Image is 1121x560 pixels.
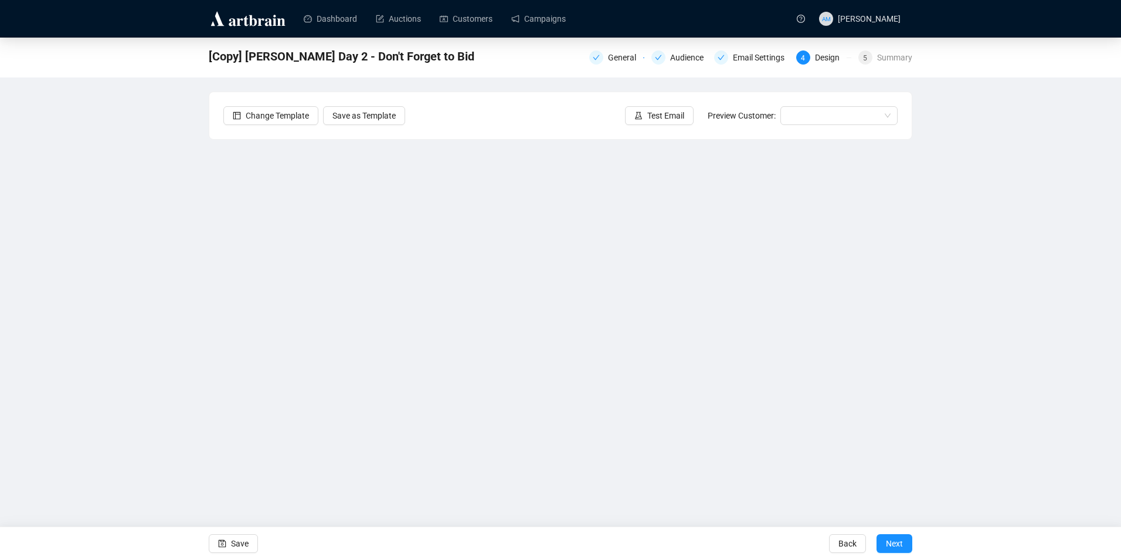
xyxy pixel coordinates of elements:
span: Save as Template [332,109,396,122]
span: [PERSON_NAME] [838,14,901,23]
span: 5 [863,54,867,62]
a: Auctions [376,4,421,34]
div: Audience [651,50,706,65]
span: Preview Customer: [708,111,776,120]
div: Design [815,50,847,65]
div: Summary [877,50,912,65]
a: Campaigns [511,4,566,34]
button: Change Template [223,106,318,125]
div: Audience [670,50,711,65]
a: Customers [440,4,492,34]
span: 4 [801,54,805,62]
img: logo [209,9,287,28]
button: Test Email [625,106,694,125]
button: Next [877,534,912,553]
span: check [593,54,600,61]
div: 4Design [796,50,851,65]
div: Email Settings [714,50,789,65]
button: Save as Template [323,106,405,125]
span: AM [821,14,830,23]
button: Save [209,534,258,553]
div: General [589,50,644,65]
span: question-circle [797,15,805,23]
span: Change Template [246,109,309,122]
div: 5Summary [858,50,912,65]
span: save [218,539,226,548]
a: Dashboard [304,4,357,34]
span: experiment [634,112,643,120]
span: check [655,54,662,61]
div: Email Settings [733,50,792,65]
span: layout [233,112,241,120]
span: check [718,54,725,61]
span: Back [838,527,857,560]
span: Save [231,527,249,560]
span: Next [886,527,903,560]
span: [Copy] Townley Day 2 - Don't Forget to Bid [209,47,474,66]
div: General [608,50,643,65]
button: Back [829,534,866,553]
span: Test Email [647,109,684,122]
iframe: Intercom live chat [1081,520,1109,548]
